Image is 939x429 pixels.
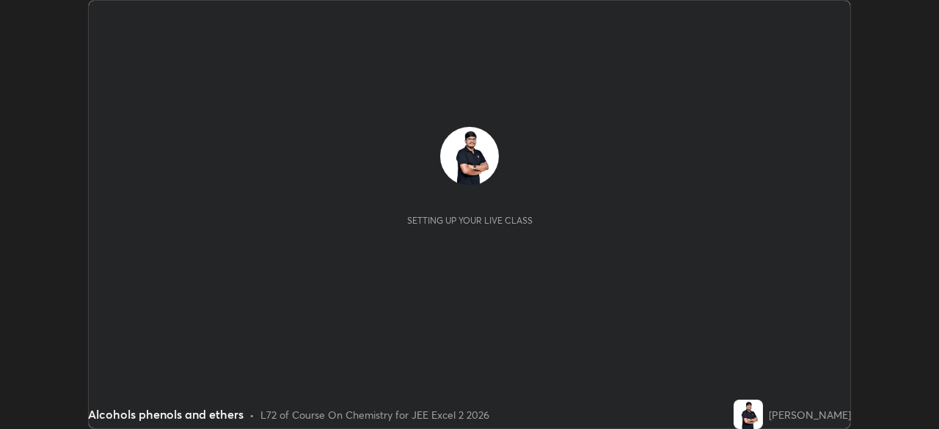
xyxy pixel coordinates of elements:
[88,406,244,423] div: Alcohols phenols and ethers
[407,215,533,226] div: Setting up your live class
[769,407,851,422] div: [PERSON_NAME]
[440,127,499,186] img: 233275cb9adc4a56a51a9adff78a3b51.jpg
[249,407,255,422] div: •
[260,407,489,422] div: L72 of Course On Chemistry for JEE Excel 2 2026
[734,400,763,429] img: 233275cb9adc4a56a51a9adff78a3b51.jpg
